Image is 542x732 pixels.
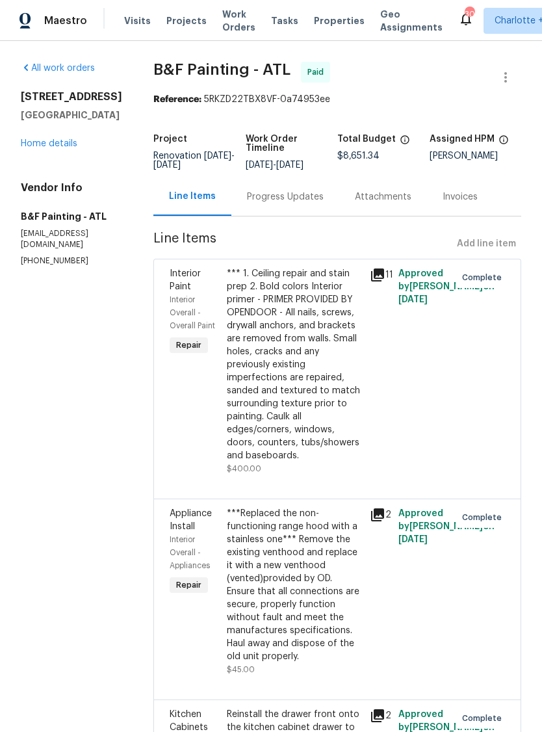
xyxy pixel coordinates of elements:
[314,14,365,27] span: Properties
[370,507,391,523] div: 2
[21,210,122,223] h5: B&F Painting - ATL
[227,666,255,673] span: $45.00
[246,161,303,170] span: -
[355,190,411,203] div: Attachments
[498,135,509,151] span: The hpm assigned to this work order.
[430,151,522,161] div: [PERSON_NAME]
[222,8,255,34] span: Work Orders
[21,181,122,194] h4: Vendor Info
[171,339,207,352] span: Repair
[21,64,95,73] a: All work orders
[153,161,181,170] span: [DATE]
[337,135,396,144] h5: Total Budget
[398,509,495,544] span: Approved by [PERSON_NAME] on
[246,135,338,153] h5: Work Order Timeline
[21,139,77,148] a: Home details
[276,161,303,170] span: [DATE]
[170,296,215,330] span: Interior Overall - Overall Paint
[246,161,273,170] span: [DATE]
[465,8,474,21] div: 309
[44,14,87,27] span: Maestro
[169,190,216,203] div: Line Items
[153,95,201,104] b: Reference:
[153,151,235,170] span: -
[380,8,443,34] span: Geo Assignments
[21,255,122,267] p: [PHONE_NUMBER]
[370,708,391,724] div: 2
[153,135,187,144] h5: Project
[227,267,362,462] div: *** 1. Ceiling repair and stain prep 2. Bold colors Interior primer - PRIMER PROVIDED BY OPENDOOR...
[398,269,495,304] span: Approved by [PERSON_NAME] on
[124,14,151,27] span: Visits
[430,135,495,144] h5: Assigned HPM
[227,507,362,663] div: ***Replaced the non-functioning range hood with a stainless one*** Remove the existing venthood a...
[462,712,507,725] span: Complete
[462,511,507,524] span: Complete
[271,16,298,25] span: Tasks
[153,151,235,170] span: Renovation
[400,135,410,151] span: The total cost of line items that have been proposed by Opendoor. This sum includes line items th...
[398,295,428,304] span: [DATE]
[21,90,122,103] h2: [STREET_ADDRESS]
[166,14,207,27] span: Projects
[398,535,428,544] span: [DATE]
[171,579,207,592] span: Repair
[227,465,261,473] span: $400.00
[170,710,208,732] span: Kitchen Cabinets
[462,271,507,284] span: Complete
[21,228,122,250] p: [EMAIL_ADDRESS][DOMAIN_NAME]
[170,536,210,569] span: Interior Overall - Appliances
[307,66,329,79] span: Paid
[204,151,231,161] span: [DATE]
[247,190,324,203] div: Progress Updates
[170,509,212,531] span: Appliance Install
[370,267,391,283] div: 11
[170,269,201,291] span: Interior Paint
[153,232,452,256] span: Line Items
[443,190,478,203] div: Invoices
[21,109,122,122] h5: [GEOGRAPHIC_DATA]
[153,62,290,77] span: B&F Painting - ATL
[337,151,380,161] span: $8,651.34
[153,93,521,106] div: 5RKZD22TBX8VF-0a74953ee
